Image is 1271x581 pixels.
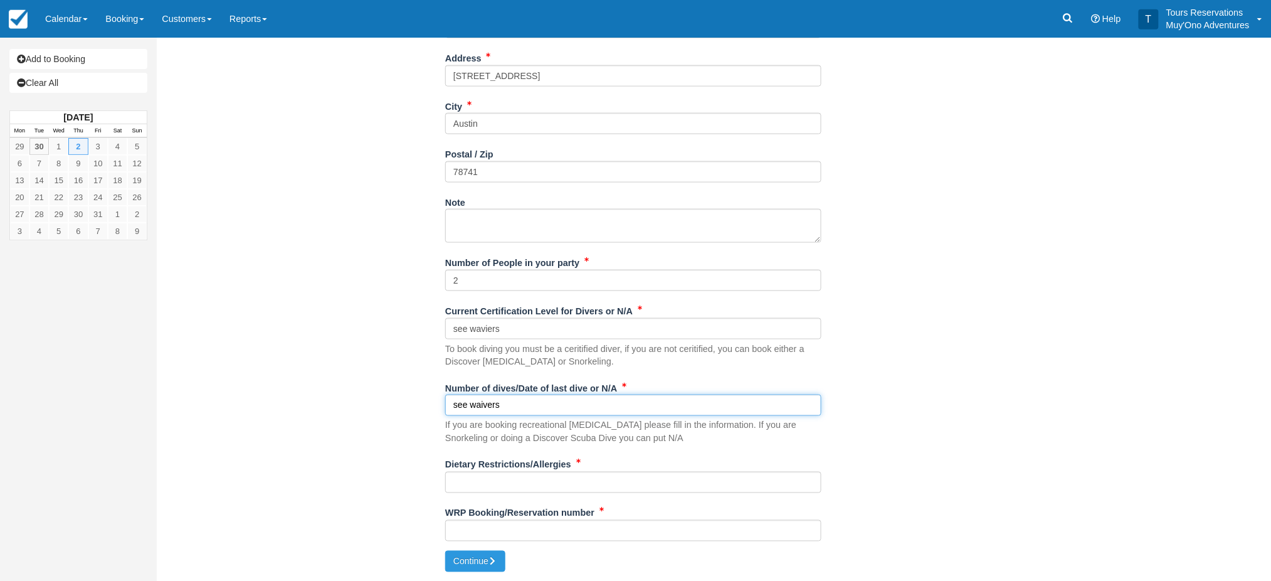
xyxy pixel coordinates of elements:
[29,206,49,223] a: 28
[9,49,147,69] a: Add to Booking
[127,189,147,206] a: 26
[10,189,29,206] a: 20
[88,172,108,189] a: 17
[445,343,821,368] p: To book diving you must be a ceritified diver, if you are not ceritified, you can book either a D...
[29,172,49,189] a: 14
[49,189,68,206] a: 22
[1166,19,1250,31] p: Muy'Ono Adventures
[88,138,108,155] a: 3
[88,124,108,138] th: Fri
[9,10,28,29] img: checkfront-main-nav-mini-logo.png
[10,124,29,138] th: Mon
[29,223,49,240] a: 4
[68,189,88,206] a: 23
[49,124,68,138] th: Wed
[127,206,147,223] a: 2
[1166,6,1250,19] p: Tours Reservations
[445,419,821,445] p: If you are booking recreational [MEDICAL_DATA] please fill in the information. If you are Snorkel...
[29,138,49,155] a: 30
[29,189,49,206] a: 21
[88,189,108,206] a: 24
[108,223,127,240] a: 8
[29,155,49,172] a: 7
[10,172,29,189] a: 13
[68,155,88,172] a: 9
[49,172,68,189] a: 15
[127,223,147,240] a: 9
[10,155,29,172] a: 6
[1139,9,1159,29] div: T
[127,155,147,172] a: 12
[127,138,147,155] a: 5
[88,223,108,240] a: 7
[10,223,29,240] a: 3
[445,144,493,161] label: Postal / Zip
[68,124,88,138] th: Thu
[445,454,571,472] label: Dietary Restrictions/Allergies
[49,223,68,240] a: 5
[88,155,108,172] a: 10
[68,206,88,223] a: 30
[108,189,127,206] a: 25
[445,252,579,270] label: Number of People in your party
[1091,14,1100,23] i: Help
[127,124,147,138] th: Sun
[1102,14,1121,24] span: Help
[445,301,633,318] label: Current Certification Level for Divers or N/A
[108,138,127,155] a: 4
[68,223,88,240] a: 6
[10,138,29,155] a: 29
[49,138,68,155] a: 1
[63,112,93,122] strong: [DATE]
[445,378,617,395] label: Number of dives/Date of last dive or N/A
[445,192,465,210] label: Note
[445,551,505,572] button: Continue
[68,172,88,189] a: 16
[68,138,88,155] a: 2
[10,206,29,223] a: 27
[29,124,49,138] th: Tue
[108,206,127,223] a: 1
[445,48,482,65] label: Address
[108,155,127,172] a: 11
[108,172,127,189] a: 18
[108,124,127,138] th: Sat
[49,155,68,172] a: 8
[445,96,462,114] label: City
[9,73,147,93] a: Clear All
[49,206,68,223] a: 29
[445,503,594,520] label: WRP Booking/Reservation number
[127,172,147,189] a: 19
[88,206,108,223] a: 31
